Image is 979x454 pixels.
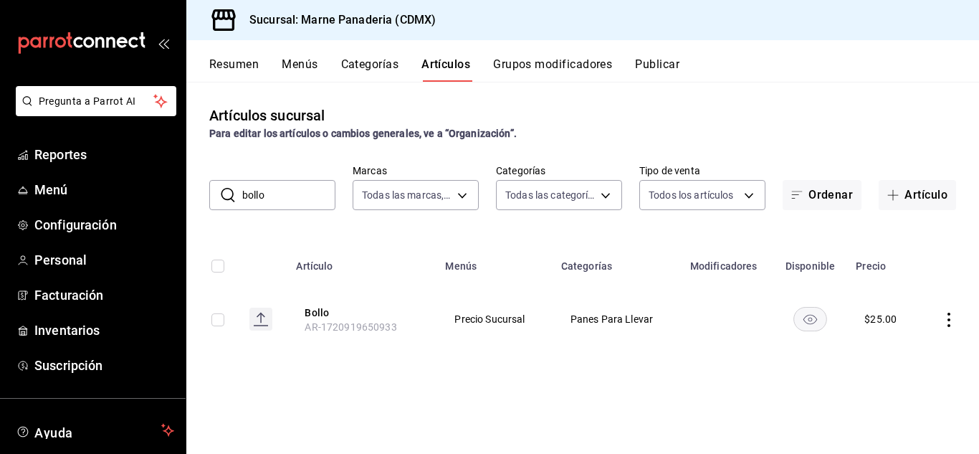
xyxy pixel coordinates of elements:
[305,321,396,333] span: AR-1720919650933
[793,307,827,331] button: availability-product
[362,188,452,202] span: Todas las marcas, Sin marca
[34,422,156,439] span: Ayuda
[34,145,174,164] span: Reportes
[209,105,325,126] div: Artículos sucursal
[34,321,174,340] span: Inventarios
[942,313,956,327] button: actions
[635,57,679,82] button: Publicar
[505,188,596,202] span: Todas las categorías, Sin categoría
[34,285,174,305] span: Facturación
[353,166,479,176] label: Marcas
[305,306,419,320] button: edit-product-location
[34,215,174,235] span: Configuración
[34,250,174,270] span: Personal
[34,180,174,199] span: Menú
[879,180,956,210] button: Artículo
[847,239,920,285] th: Precio
[570,314,664,324] span: Panes Para Llevar
[496,166,622,176] label: Categorías
[209,57,259,82] button: Resumen
[16,86,176,116] button: Pregunta a Parrot AI
[649,188,734,202] span: Todos los artículos
[773,239,847,285] th: Disponible
[209,128,517,139] strong: Para editar los artículos o cambios generales, ve a “Organización”.
[864,312,897,326] div: $ 25.00
[282,57,317,82] button: Menús
[287,239,436,285] th: Artículo
[454,314,534,324] span: Precio Sucursal
[639,166,765,176] label: Tipo de venta
[34,356,174,375] span: Suscripción
[493,57,612,82] button: Grupos modificadores
[209,57,979,82] div: navigation tabs
[421,57,470,82] button: Artículos
[158,37,169,49] button: open_drawer_menu
[553,239,682,285] th: Categorías
[238,11,436,29] h3: Sucursal: Marne Panaderia (CDMX)
[783,180,861,210] button: Ordenar
[242,181,335,209] input: Buscar artículo
[10,104,176,119] a: Pregunta a Parrot AI
[436,239,552,285] th: Menús
[682,239,773,285] th: Modificadores
[39,94,154,109] span: Pregunta a Parrot AI
[341,57,399,82] button: Categorías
